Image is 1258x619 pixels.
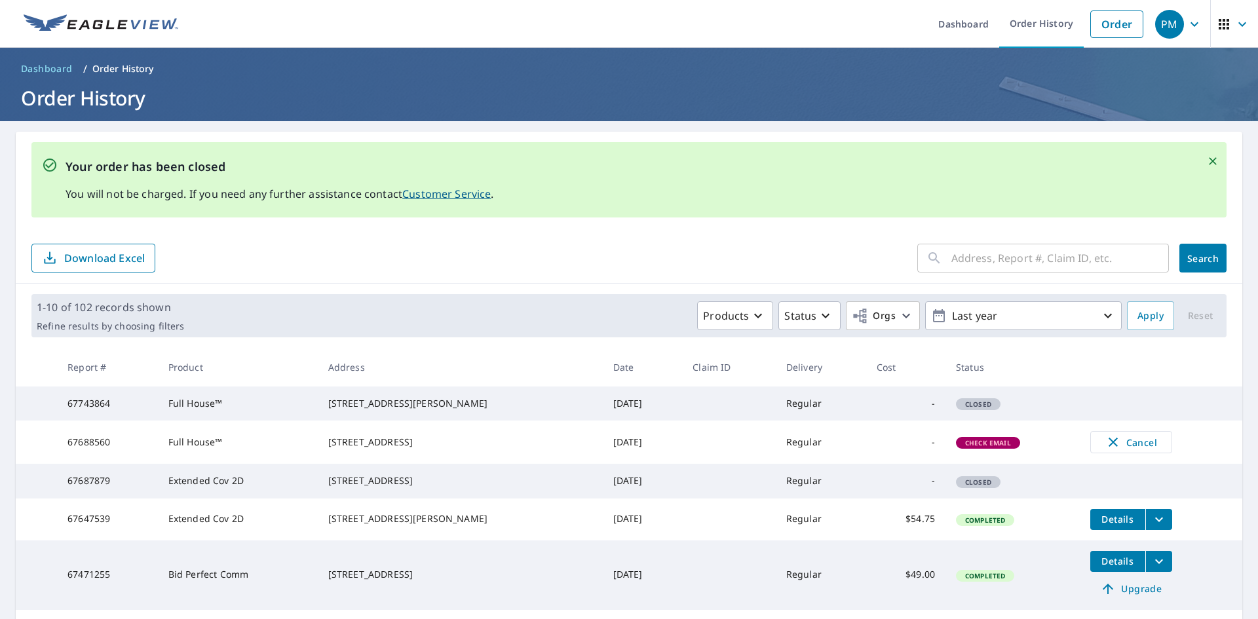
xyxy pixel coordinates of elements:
[682,348,776,386] th: Claim ID
[1204,153,1221,170] button: Close
[603,498,683,540] td: [DATE]
[603,348,683,386] th: Date
[1098,513,1137,525] span: Details
[957,516,1013,525] span: Completed
[776,421,866,464] td: Regular
[957,400,999,409] span: Closed
[92,62,154,75] p: Order History
[1179,244,1227,272] button: Search
[866,421,946,464] td: -
[947,305,1100,328] p: Last year
[16,84,1242,111] h1: Order History
[57,348,158,386] th: Report #
[158,386,318,421] td: Full House™
[37,320,184,332] p: Refine results by choosing filters
[328,474,592,487] div: [STREET_ADDRESS]
[83,61,87,77] li: /
[1090,578,1172,599] a: Upgrade
[158,498,318,540] td: Extended Cov 2D
[866,386,946,421] td: -
[1104,434,1158,450] span: Cancel
[328,568,592,581] div: [STREET_ADDRESS]
[1098,555,1137,567] span: Details
[925,301,1122,330] button: Last year
[24,14,178,34] img: EV Logo
[846,301,920,330] button: Orgs
[402,187,491,201] a: Customer Service
[158,348,318,386] th: Product
[697,301,773,330] button: Products
[957,571,1013,580] span: Completed
[318,348,603,386] th: Address
[66,158,494,176] p: Your order has been closed
[776,348,866,386] th: Delivery
[1137,308,1164,324] span: Apply
[57,540,158,610] td: 67471255
[57,498,158,540] td: 67647539
[1090,509,1145,530] button: detailsBtn-67647539
[57,464,158,498] td: 67687879
[603,540,683,610] td: [DATE]
[1090,10,1143,38] a: Order
[603,464,683,498] td: [DATE]
[57,421,158,464] td: 67688560
[866,540,946,610] td: $49.00
[328,436,592,449] div: [STREET_ADDRESS]
[328,397,592,410] div: [STREET_ADDRESS][PERSON_NAME]
[957,438,1019,447] span: Check Email
[957,478,999,487] span: Closed
[1145,509,1172,530] button: filesDropdownBtn-67647539
[16,58,1242,79] nav: breadcrumb
[776,498,866,540] td: Regular
[64,251,145,265] p: Download Excel
[603,421,683,464] td: [DATE]
[1190,252,1216,265] span: Search
[776,386,866,421] td: Regular
[158,421,318,464] td: Full House™
[945,348,1080,386] th: Status
[1155,10,1184,39] div: PM
[57,386,158,421] td: 67743864
[778,301,841,330] button: Status
[66,186,494,202] p: You will not be charged. If you need any further assistance contact .
[951,240,1169,276] input: Address, Report #, Claim ID, etc.
[703,308,749,324] p: Products
[1127,301,1174,330] button: Apply
[603,386,683,421] td: [DATE]
[158,540,318,610] td: Bid Perfect Comm
[31,244,155,272] button: Download Excel
[158,464,318,498] td: Extended Cov 2D
[1098,581,1164,597] span: Upgrade
[328,512,592,525] div: [STREET_ADDRESS][PERSON_NAME]
[776,464,866,498] td: Regular
[1145,551,1172,572] button: filesDropdownBtn-67471255
[1090,551,1145,572] button: detailsBtn-67471255
[784,308,816,324] p: Status
[866,464,946,498] td: -
[16,58,78,79] a: Dashboard
[21,62,73,75] span: Dashboard
[1090,431,1172,453] button: Cancel
[866,498,946,540] td: $54.75
[852,308,896,324] span: Orgs
[776,540,866,610] td: Regular
[866,348,946,386] th: Cost
[37,299,184,315] p: 1-10 of 102 records shown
